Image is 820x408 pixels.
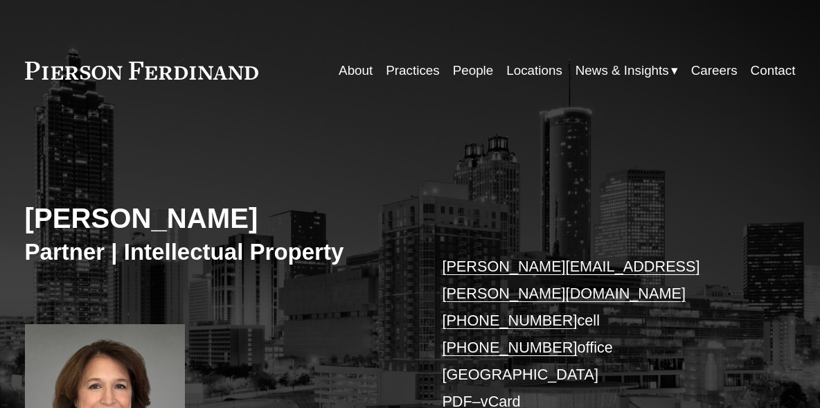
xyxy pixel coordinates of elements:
a: Contact [751,57,796,84]
a: About [339,57,373,84]
a: People [453,57,494,84]
a: Careers [691,57,738,84]
a: Practices [386,57,439,84]
a: [PHONE_NUMBER] [442,339,577,356]
span: News & Insights [576,59,669,82]
a: [PHONE_NUMBER] [442,312,577,329]
a: folder dropdown [576,57,678,84]
h3: Partner | Intellectual Property [25,238,411,267]
h2: [PERSON_NAME] [25,202,411,236]
a: [PERSON_NAME][EMAIL_ADDRESS][PERSON_NAME][DOMAIN_NAME] [442,258,699,302]
a: Locations [506,57,562,84]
